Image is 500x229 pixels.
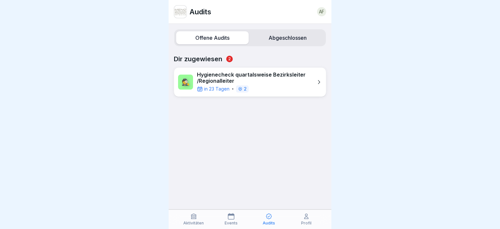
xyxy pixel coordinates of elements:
[178,75,193,90] div: 🕵️
[174,6,187,18] img: v3gslzn6hrr8yse5yrk8o2yg.png
[183,221,204,225] p: Aktivitäten
[317,7,326,16] a: AF
[174,55,326,63] p: Dir zugewiesen
[204,86,229,92] p: in 23 Tagen
[225,221,238,225] p: Events
[197,72,313,84] p: Hygienecheck quartalsweise Bezirksleiter /Regionalleiter
[226,56,233,62] span: 2
[263,221,275,225] p: Audits
[189,7,211,16] p: Audits
[244,87,247,91] p: 2
[251,31,324,44] label: Abgeschlossen
[301,221,312,225] p: Profil
[174,67,326,97] a: 🕵️Hygienecheck quartalsweise Bezirksleiter /Regionalleiterin 23 Tagen2
[176,31,249,44] label: Offene Audits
